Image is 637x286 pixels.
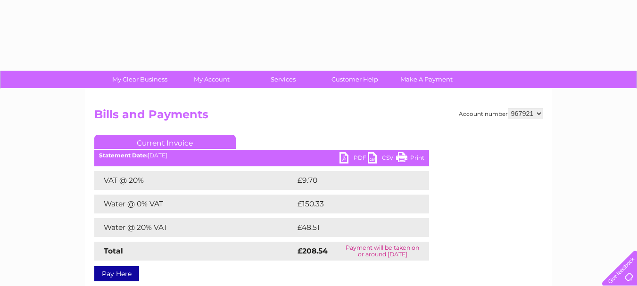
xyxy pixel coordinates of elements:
td: £9.70 [295,171,407,190]
b: Statement Date: [99,152,148,159]
td: VAT @ 20% [94,171,295,190]
a: Current Invoice [94,135,236,149]
a: Customer Help [316,71,394,88]
h2: Bills and Payments [94,108,543,126]
a: My Account [173,71,250,88]
a: Pay Here [94,266,139,281]
div: Account number [459,108,543,119]
strong: Total [104,246,123,255]
td: £150.33 [295,195,412,213]
a: Print [396,152,424,166]
a: CSV [368,152,396,166]
td: Payment will be taken on or around [DATE] [336,242,429,261]
a: Make A Payment [388,71,465,88]
a: My Clear Business [101,71,179,88]
a: Services [244,71,322,88]
a: PDF [339,152,368,166]
td: Water @ 0% VAT [94,195,295,213]
td: Water @ 20% VAT [94,218,295,237]
strong: £208.54 [298,246,328,255]
div: [DATE] [94,152,429,159]
td: £48.51 [295,218,409,237]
